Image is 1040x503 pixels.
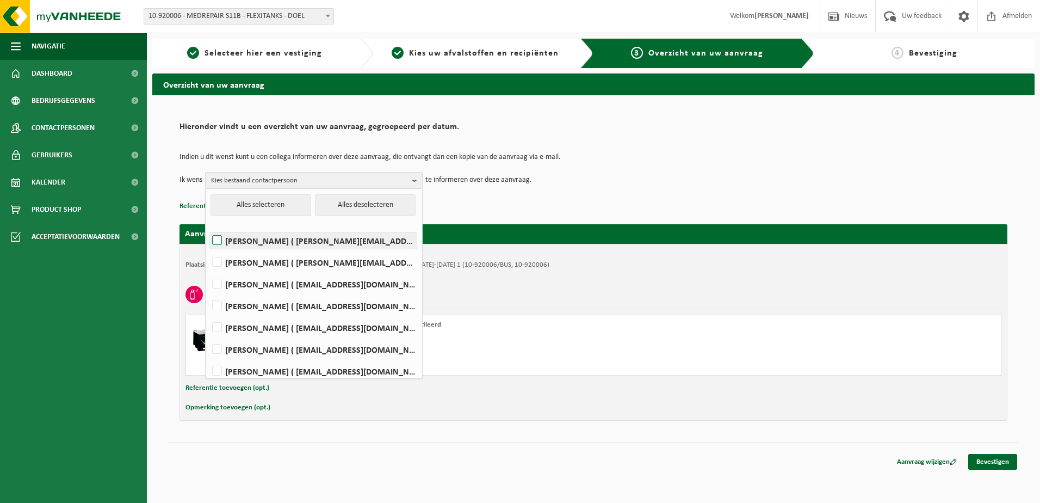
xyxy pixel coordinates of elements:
[211,194,311,216] button: Alles selecteren
[631,47,643,59] span: 3
[210,276,417,292] label: [PERSON_NAME] ( [EMAIL_ADDRESS][DOMAIN_NAME] )
[32,169,65,196] span: Kalender
[892,47,903,59] span: 4
[889,454,965,470] a: Aanvraag wijzigen
[205,172,423,188] button: Kies bestaand contactpersoon
[32,114,95,142] span: Contactpersonen
[210,232,417,249] label: [PERSON_NAME] ( [PERSON_NAME][EMAIL_ADDRESS][DOMAIN_NAME] )
[187,47,199,59] span: 1
[185,230,267,238] strong: Aanvraag voor [DATE]
[211,173,408,189] span: Kies bestaand contactpersoon
[210,254,417,271] label: [PERSON_NAME] ( [PERSON_NAME][EMAIL_ADDRESS][DOMAIN_NAME] )
[210,298,417,314] label: [PERSON_NAME] ( [EMAIL_ADDRESS][DOMAIN_NAME] )
[32,60,72,87] span: Dashboard
[392,47,404,59] span: 2
[152,73,1035,95] h2: Overzicht van uw aanvraag
[144,8,334,24] span: 10-920006 - MEDREPAIR S11B - FLEXITANKS - DOEL
[32,142,72,169] span: Gebruikers
[144,9,333,24] span: 10-920006 - MEDREPAIR S11B - FLEXITANKS - DOEL
[210,363,417,379] label: [PERSON_NAME] ( [EMAIL_ADDRESS][DOMAIN_NAME] )
[379,47,572,60] a: 2Kies uw afvalstoffen en recipiënten
[648,49,763,58] span: Overzicht van uw aanvraag
[32,87,95,114] span: Bedrijfsgegevens
[179,199,263,213] button: Referentie toevoegen (opt.)
[235,352,637,361] div: Aantal ophalen : 1
[409,49,559,58] span: Kies uw afvalstoffen en recipiënten
[32,223,120,250] span: Acceptatievoorwaarden
[32,33,65,60] span: Navigatie
[185,401,270,415] button: Opmerking toevoegen (opt.)
[235,338,637,347] div: Ophalen en plaatsen lege
[179,172,202,188] p: Ik wens
[185,261,233,268] strong: Plaatsingsadres:
[315,194,416,216] button: Alles deselecteren
[909,49,957,58] span: Bevestiging
[185,381,269,395] button: Referentie toevoegen (opt.)
[425,172,532,188] p: te informeren over deze aanvraag.
[210,341,417,358] label: [PERSON_NAME] ( [EMAIL_ADDRESS][DOMAIN_NAME] )
[158,47,351,60] a: 1Selecteer hier een vestiging
[210,320,417,336] label: [PERSON_NAME] ( [EMAIL_ADDRESS][DOMAIN_NAME] )
[179,154,1007,161] p: Indien u dit wenst kunt u een collega informeren over deze aanvraag, die ontvangt dan een kopie v...
[32,196,81,223] span: Product Shop
[235,361,637,370] div: Aantal leveren: 1
[968,454,1017,470] a: Bevestigen
[191,321,224,353] img: PB-LB-0680-HPE-BK-11.png
[754,12,809,20] strong: [PERSON_NAME]
[179,122,1007,137] h2: Hieronder vindt u een overzicht van uw aanvraag, gegroepeerd per datum.
[205,49,322,58] span: Selecteer hier een vestiging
